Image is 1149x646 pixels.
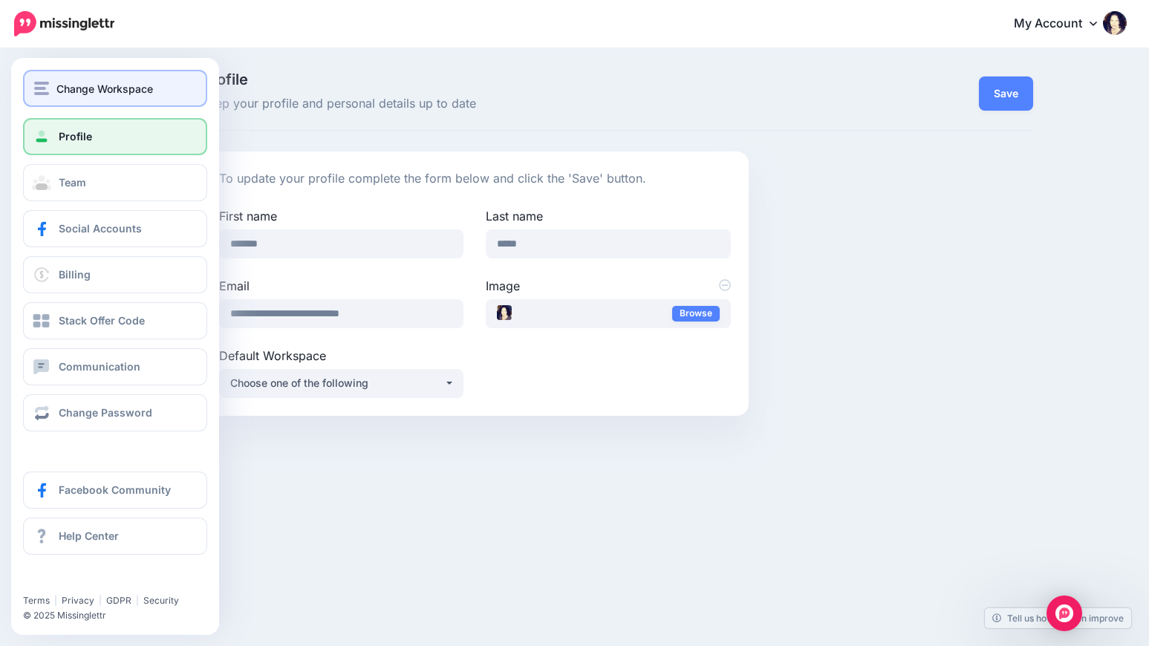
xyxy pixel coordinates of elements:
[999,6,1127,42] a: My Account
[23,472,207,509] a: Facebook Community
[59,314,145,327] span: Stack Offer Code
[23,573,138,588] iframe: Twitter Follow Button
[219,169,731,189] p: To update your profile complete the form below and click the 'Save' button.
[23,348,207,385] a: Communication
[56,80,153,97] span: Change Workspace
[106,595,131,606] a: GDPR
[136,595,139,606] span: |
[497,305,512,320] img: profile-6-x-pro-effect_thumb.jpg
[23,256,207,293] a: Billing
[59,222,142,235] span: Social Accounts
[23,118,207,155] a: Profile
[59,130,92,143] span: Profile
[59,483,171,496] span: Facebook Community
[230,374,444,392] div: Choose one of the following
[59,268,91,281] span: Billing
[979,76,1033,111] button: Save
[54,595,57,606] span: |
[59,360,140,373] span: Communication
[201,94,749,114] span: Keep your profile and personal details up to date
[672,306,720,322] a: Browse
[201,72,749,87] span: Profile
[23,518,207,555] a: Help Center
[59,529,119,542] span: Help Center
[62,595,94,606] a: Privacy
[486,207,730,225] label: Last name
[59,176,86,189] span: Team
[99,595,102,606] span: |
[985,608,1131,628] a: Tell us how we can improve
[23,595,50,606] a: Terms
[34,82,49,95] img: menu.png
[23,394,207,431] a: Change Password
[219,347,463,365] label: Default Workspace
[23,70,207,107] button: Change Workspace
[14,11,114,36] img: Missinglettr
[219,207,463,225] label: First name
[219,277,463,295] label: Email
[23,164,207,201] a: Team
[143,595,179,606] a: Security
[23,210,207,247] a: Social Accounts
[59,406,152,419] span: Change Password
[23,302,207,339] a: Stack Offer Code
[486,277,730,295] label: Image
[219,369,463,398] button: Choose one of the following
[1047,596,1082,631] div: Open Intercom Messenger
[23,608,218,623] li: © 2025 Missinglettr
